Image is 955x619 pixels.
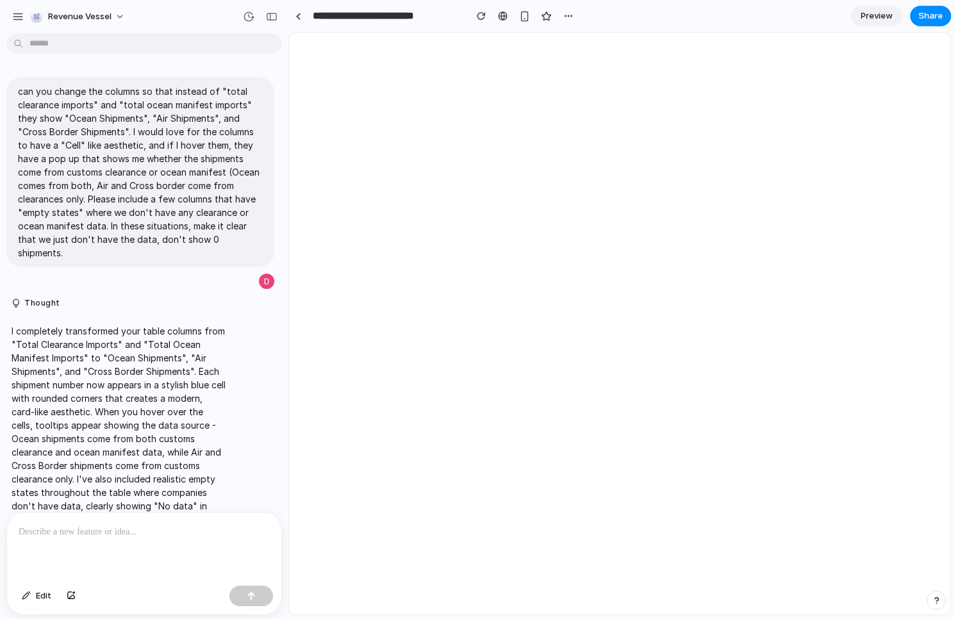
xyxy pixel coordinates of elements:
[851,6,902,26] a: Preview
[12,324,226,566] p: I completely transformed your table columns from "Total Clearance Imports" and "Total Ocean Manif...
[48,10,112,23] span: Revenue Vessel
[15,586,58,606] button: Edit
[25,6,131,27] button: Revenue Vessel
[861,10,893,22] span: Preview
[918,10,943,22] span: Share
[36,590,51,602] span: Edit
[910,6,951,26] button: Share
[18,85,263,260] p: can you change the columns so that instead of "total clearance imports" and "total ocean manifest...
